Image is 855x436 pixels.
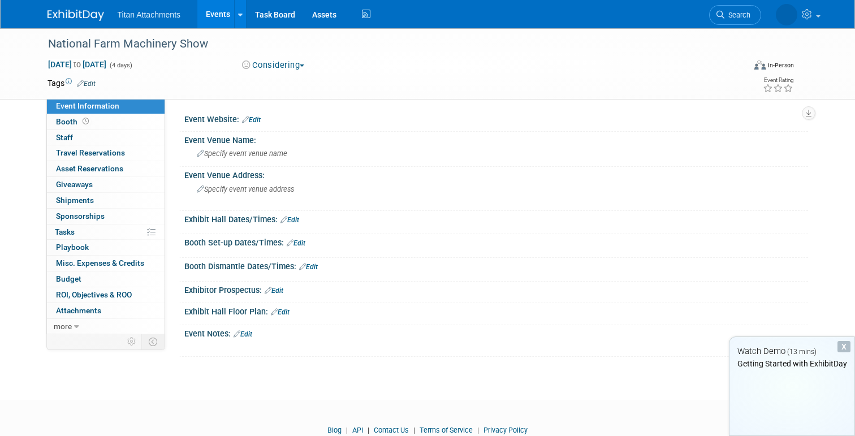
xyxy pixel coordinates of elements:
span: | [474,426,482,434]
a: Giveaways [47,177,165,192]
a: Edit [234,330,252,338]
a: Attachments [47,303,165,318]
div: Booth Dismantle Dates/Times: [184,258,808,273]
span: Titan Attachments [118,10,181,19]
a: ROI, Objectives & ROO [47,287,165,303]
a: Terms of Service [420,426,473,434]
button: Considering [238,59,309,71]
span: Staff [56,133,73,142]
a: Misc. Expenses & Credits [47,256,165,271]
td: Toggle Event Tabs [141,334,165,349]
span: Playbook [56,243,89,252]
span: Attachments [56,306,101,315]
div: Dismiss [837,341,850,352]
a: Playbook [47,240,165,255]
div: Event Venue Name: [184,132,808,146]
div: In-Person [767,61,794,70]
img: Maggy Higareda [776,4,797,25]
span: | [411,426,418,434]
span: (13 mins) [787,348,817,356]
a: Travel Reservations [47,145,165,161]
div: Exhibitor Prospectus: [184,282,808,296]
a: Edit [287,239,305,247]
span: Search [724,11,750,19]
a: Blog [327,426,342,434]
div: Watch Demo [729,346,854,357]
a: Edit [280,216,299,224]
div: Getting Started with ExhibitDay [729,358,854,369]
a: more [47,319,165,334]
a: Edit [271,308,290,316]
span: Giveaways [56,180,93,189]
div: Event Venue Address: [184,167,808,181]
span: ROI, Objectives & ROO [56,290,132,299]
td: Personalize Event Tab Strip [122,334,142,349]
a: Tasks [47,225,165,240]
span: Asset Reservations [56,164,123,173]
span: Budget [56,274,81,283]
a: Budget [47,271,165,287]
span: Travel Reservations [56,148,125,157]
img: Format-Inperson.png [754,61,766,70]
a: Event Information [47,98,165,114]
a: Booth [47,114,165,129]
div: National Farm Machinery Show [44,34,731,54]
a: Edit [299,263,318,271]
div: Event Website: [184,111,808,126]
span: Sponsorships [56,211,105,221]
span: Tasks [55,227,75,236]
a: Privacy Policy [483,426,528,434]
div: Exhibit Hall Dates/Times: [184,211,808,226]
a: API [352,426,363,434]
div: Event Rating [763,77,793,83]
span: Shipments [56,196,94,205]
a: Edit [242,116,261,124]
a: Sponsorships [47,209,165,224]
span: Booth not reserved yet [80,117,91,126]
div: Exhibit Hall Floor Plan: [184,303,808,318]
span: | [343,426,351,434]
span: [DATE] [DATE] [47,59,107,70]
span: Event Information [56,101,119,110]
div: Event Format [684,59,794,76]
span: more [54,322,72,331]
img: ExhibitDay [47,10,104,21]
a: Edit [77,80,96,88]
span: Misc. Expenses & Credits [56,258,144,267]
div: Event Notes: [184,325,808,340]
span: Booth [56,117,91,126]
td: Tags [47,77,96,89]
span: | [365,426,372,434]
a: Staff [47,130,165,145]
span: Specify event venue address [197,185,294,193]
span: (4 days) [109,62,132,69]
a: Asset Reservations [47,161,165,176]
a: Edit [265,287,283,295]
div: Booth Set-up Dates/Times: [184,234,808,249]
a: Search [709,5,761,25]
span: Specify event venue name [197,149,287,158]
a: Contact Us [374,426,409,434]
a: Shipments [47,193,165,208]
span: to [72,60,83,69]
